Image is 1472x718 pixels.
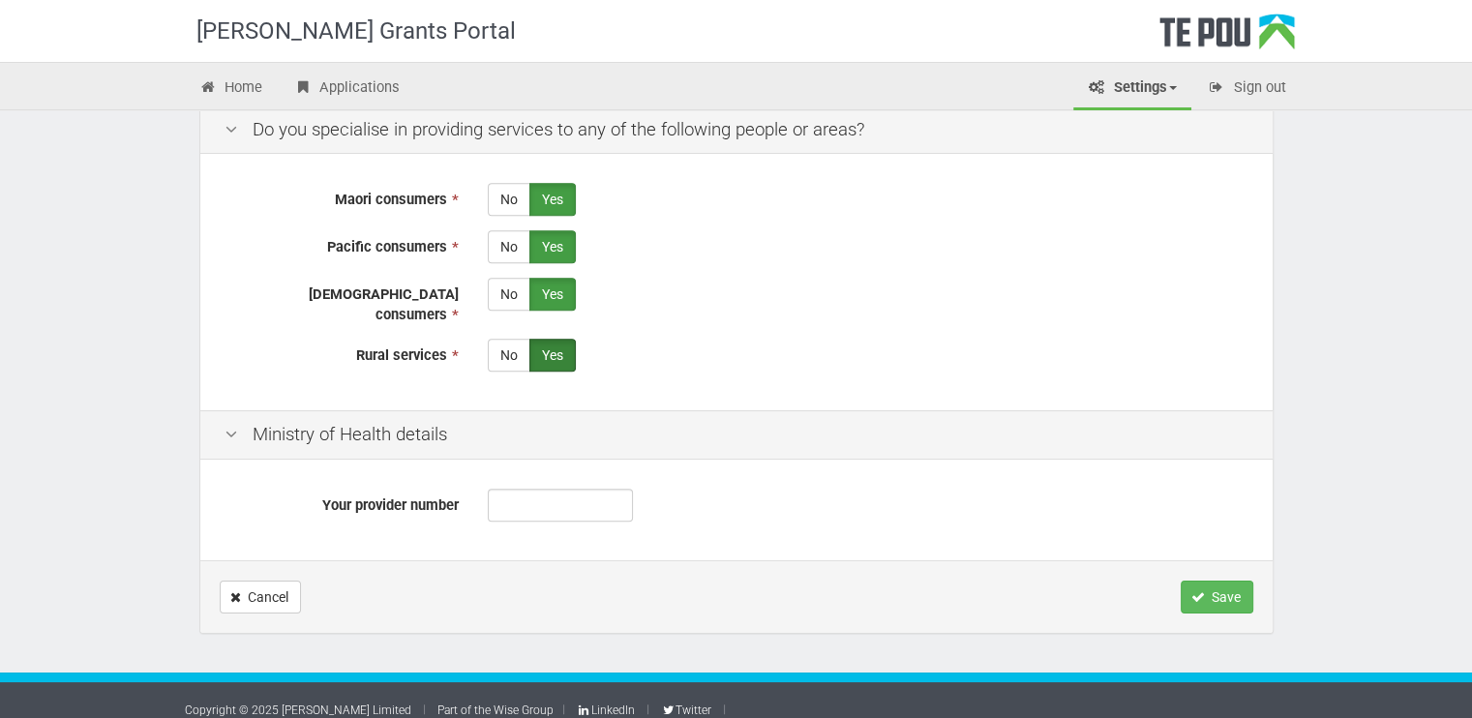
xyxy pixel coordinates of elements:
span: Pacific consumers [327,238,447,255]
label: No [488,339,530,372]
a: Applications [279,68,414,110]
label: Yes [529,183,576,216]
a: Twitter [661,703,711,717]
a: Settings [1073,68,1191,110]
label: Yes [529,339,576,372]
span: Rural services [356,346,447,364]
a: Home [185,68,278,110]
span: Maori consumers [335,191,447,208]
label: No [488,183,530,216]
div: Do you specialise in providing services to any of the following people or areas? [200,105,1273,155]
label: No [488,278,530,311]
div: Te Pou Logo [1159,14,1295,62]
a: Cancel [220,581,301,613]
a: Copyright © 2025 [PERSON_NAME] Limited [185,703,411,717]
span: Your provider number [322,496,459,514]
div: Ministry of Health details [200,410,1273,460]
a: Part of the Wise Group [437,703,554,717]
a: Sign out [1193,68,1301,110]
a: LinkedIn [577,703,635,717]
button: Save [1181,581,1253,613]
label: No [488,230,530,263]
span: [DEMOGRAPHIC_DATA] consumers [309,285,459,323]
label: Yes [529,278,576,311]
label: Yes [529,230,576,263]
